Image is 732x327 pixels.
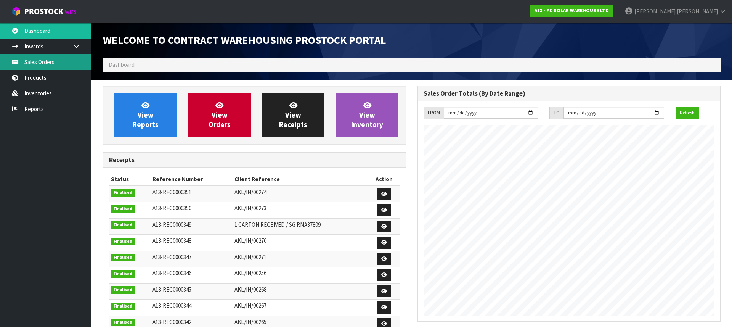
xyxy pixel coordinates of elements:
span: AKL/IN/00256 [234,269,266,277]
span: [PERSON_NAME] [634,8,676,15]
th: Reference Number [151,173,232,185]
h3: Receipts [109,156,400,164]
span: Finalised [111,319,135,326]
small: WMS [65,8,77,16]
span: AKL/IN/00273 [234,205,266,212]
span: AKL/IN/00274 [234,188,266,196]
span: A13-REC0000348 [152,237,191,244]
span: A13-REC0000349 [152,221,191,228]
span: AKL/IN/00271 [234,253,266,261]
th: Client Reference [233,173,368,185]
span: Finalised [111,270,135,278]
a: ViewInventory [336,93,398,137]
span: A13-REC0000344 [152,302,191,309]
span: Finalised [111,205,135,213]
a: ViewOrders [188,93,251,137]
a: ViewReceipts [262,93,325,137]
span: Finalised [111,238,135,245]
h3: Sales Order Totals (By Date Range) [424,90,714,97]
th: Status [109,173,151,185]
span: Welcome to Contract Warehousing ProStock Portal [103,33,386,47]
span: 1 CARTON RECEIVED / SG RMA37809 [234,221,321,228]
span: A13-REC0000346 [152,269,191,277]
span: A13-REC0000345 [152,286,191,293]
img: cube-alt.png [11,6,21,16]
span: Finalised [111,286,135,294]
span: ProStock [24,6,63,16]
span: View Reports [133,101,159,129]
span: A13-REC0000350 [152,205,191,212]
a: ViewReports [114,93,177,137]
button: Refresh [676,107,699,119]
span: Finalised [111,221,135,229]
th: Action [368,173,400,185]
span: AKL/IN/00270 [234,237,266,244]
div: FROM [424,107,444,119]
div: TO [549,107,563,119]
strong: A13 - AC SOLAR WAREHOUSE LTD [535,7,609,14]
span: A13-REC0000342 [152,318,191,325]
span: Finalised [111,303,135,310]
span: A13-REC0000347 [152,253,191,261]
span: Dashboard [109,61,135,68]
span: A13-REC0000351 [152,188,191,196]
span: AKL/IN/00267 [234,302,266,309]
span: [PERSON_NAME] [677,8,718,15]
span: View Orders [209,101,231,129]
span: Finalised [111,254,135,261]
span: AKL/IN/00268 [234,286,266,293]
span: Finalised [111,189,135,197]
span: AKL/IN/00265 [234,318,266,325]
span: View Receipts [279,101,307,129]
span: View Inventory [351,101,383,129]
